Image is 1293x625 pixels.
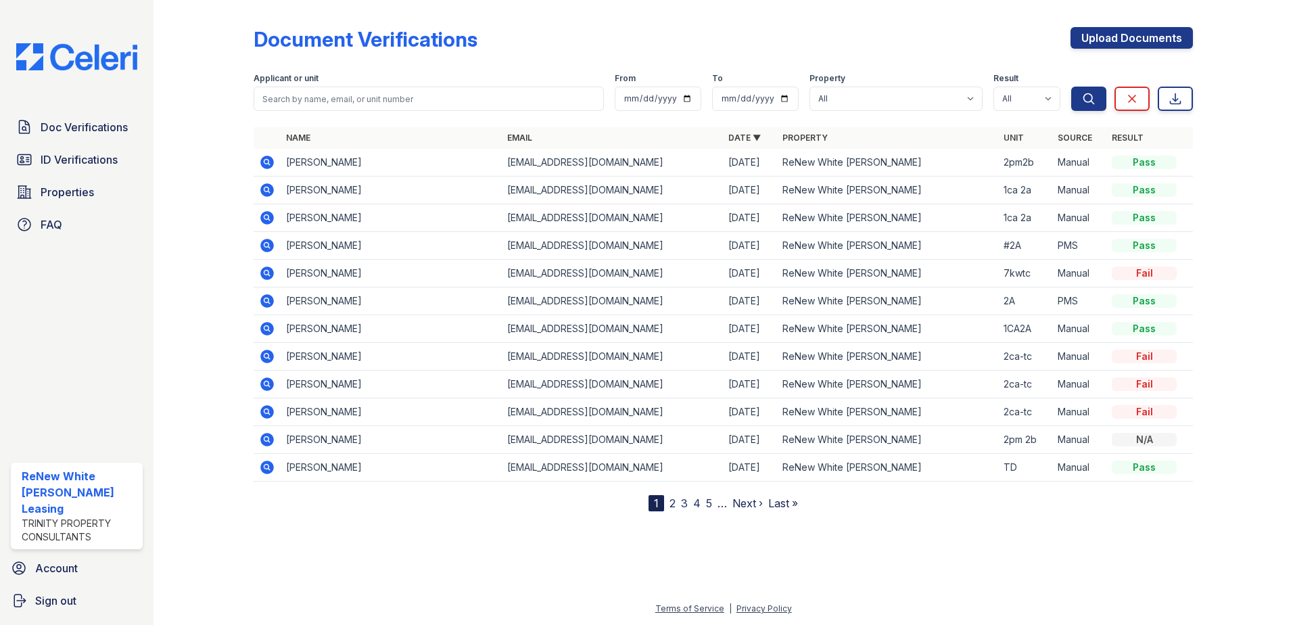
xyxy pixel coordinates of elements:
[723,398,777,426] td: [DATE]
[777,149,998,177] td: ReNew White [PERSON_NAME]
[281,398,502,426] td: [PERSON_NAME]
[1052,149,1106,177] td: Manual
[1112,294,1177,308] div: Pass
[782,133,828,143] a: Property
[254,73,319,84] label: Applicant or unit
[502,398,723,426] td: [EMAIL_ADDRESS][DOMAIN_NAME]
[1071,27,1193,49] a: Upload Documents
[35,560,78,576] span: Account
[281,454,502,482] td: [PERSON_NAME]
[728,133,761,143] a: Date ▼
[768,496,798,510] a: Last »
[1004,133,1024,143] a: Unit
[998,343,1052,371] td: 2ca-tc
[1112,133,1144,143] a: Result
[11,146,143,173] a: ID Verifications
[998,204,1052,232] td: 1ca 2a
[723,204,777,232] td: [DATE]
[993,73,1018,84] label: Result
[35,593,76,609] span: Sign out
[777,177,998,204] td: ReNew White [PERSON_NAME]
[723,177,777,204] td: [DATE]
[281,232,502,260] td: [PERSON_NAME]
[507,133,532,143] a: Email
[1058,133,1092,143] a: Source
[1112,350,1177,363] div: Fail
[502,343,723,371] td: [EMAIL_ADDRESS][DOMAIN_NAME]
[502,204,723,232] td: [EMAIL_ADDRESS][DOMAIN_NAME]
[281,149,502,177] td: [PERSON_NAME]
[1052,204,1106,232] td: Manual
[22,517,137,544] div: Trinity Property Consultants
[254,27,477,51] div: Document Verifications
[723,260,777,287] td: [DATE]
[1112,405,1177,419] div: Fail
[998,177,1052,204] td: 1ca 2a
[1052,371,1106,398] td: Manual
[22,468,137,517] div: ReNew White [PERSON_NAME] Leasing
[777,260,998,287] td: ReNew White [PERSON_NAME]
[1112,239,1177,252] div: Pass
[502,426,723,454] td: [EMAIL_ADDRESS][DOMAIN_NAME]
[502,232,723,260] td: [EMAIL_ADDRESS][DOMAIN_NAME]
[718,495,727,511] span: …
[732,496,763,510] a: Next ›
[649,495,664,511] div: 1
[1052,426,1106,454] td: Manual
[723,315,777,343] td: [DATE]
[502,315,723,343] td: [EMAIL_ADDRESS][DOMAIN_NAME]
[1112,322,1177,335] div: Pass
[615,73,636,84] label: From
[1052,260,1106,287] td: Manual
[998,287,1052,315] td: 2A
[281,287,502,315] td: [PERSON_NAME]
[1112,461,1177,474] div: Pass
[693,496,701,510] a: 4
[281,204,502,232] td: [PERSON_NAME]
[1112,433,1177,446] div: N/A
[998,149,1052,177] td: 2pm2b
[998,232,1052,260] td: #2A
[1052,398,1106,426] td: Manual
[1112,211,1177,225] div: Pass
[1052,315,1106,343] td: Manual
[502,149,723,177] td: [EMAIL_ADDRESS][DOMAIN_NAME]
[1112,267,1177,280] div: Fail
[281,260,502,287] td: [PERSON_NAME]
[5,43,148,70] img: CE_Logo_Blue-a8612792a0a2168367f1c8372b55b34899dd931a85d93a1a3d3e32e68fde9ad4.png
[281,371,502,398] td: [PERSON_NAME]
[286,133,310,143] a: Name
[777,371,998,398] td: ReNew White [PERSON_NAME]
[41,184,94,200] span: Properties
[254,87,604,111] input: Search by name, email, or unit number
[777,454,998,482] td: ReNew White [PERSON_NAME]
[11,179,143,206] a: Properties
[723,426,777,454] td: [DATE]
[998,426,1052,454] td: 2pm 2b
[5,587,148,614] button: Sign out
[1112,156,1177,169] div: Pass
[777,315,998,343] td: ReNew White [PERSON_NAME]
[41,119,128,135] span: Doc Verifications
[281,343,502,371] td: [PERSON_NAME]
[502,260,723,287] td: [EMAIL_ADDRESS][DOMAIN_NAME]
[998,398,1052,426] td: 2ca-tc
[1112,377,1177,391] div: Fail
[998,315,1052,343] td: 1CA2A
[681,496,688,510] a: 3
[502,371,723,398] td: [EMAIL_ADDRESS][DOMAIN_NAME]
[777,204,998,232] td: ReNew White [PERSON_NAME]
[669,496,676,510] a: 2
[1112,183,1177,197] div: Pass
[809,73,845,84] label: Property
[502,177,723,204] td: [EMAIL_ADDRESS][DOMAIN_NAME]
[1052,454,1106,482] td: Manual
[712,73,723,84] label: To
[281,426,502,454] td: [PERSON_NAME]
[1052,232,1106,260] td: PMS
[11,211,143,238] a: FAQ
[723,287,777,315] td: [DATE]
[723,343,777,371] td: [DATE]
[998,371,1052,398] td: 2ca-tc
[1052,177,1106,204] td: Manual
